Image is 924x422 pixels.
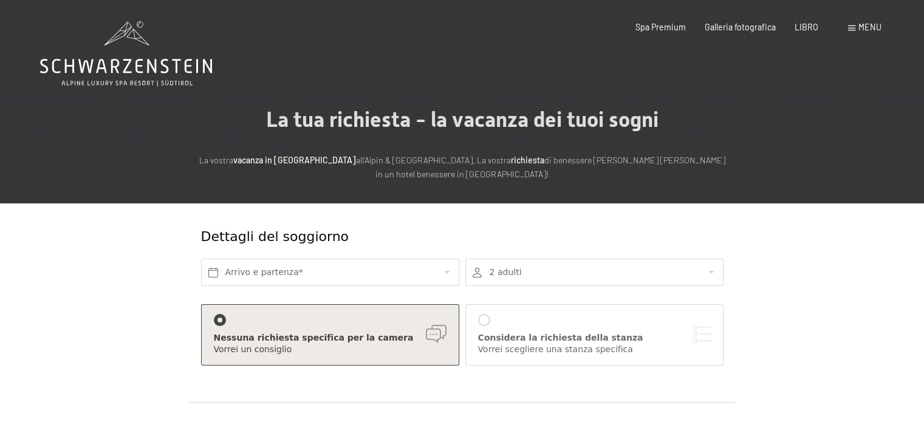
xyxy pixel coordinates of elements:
[375,155,725,179] font: di benessere [PERSON_NAME] [PERSON_NAME] in un hotel benessere in [GEOGRAPHIC_DATA]!
[478,344,633,354] font: Vorrei scegliere una stanza specifica
[266,107,659,132] font: La tua richiesta - la vacanza dei tuoi sogni
[199,155,233,165] font: La vostra
[478,333,643,342] font: Considera la richiesta della stanza
[705,22,776,32] a: Galleria fotografica
[233,155,356,165] font: vacanza in [GEOGRAPHIC_DATA]
[214,333,414,342] font: Nessuna richiesta specifica per la camera
[635,22,686,32] a: Spa Premium
[511,155,544,165] font: richiesta
[214,344,292,354] font: Vorrei un consiglio
[356,155,511,165] font: all'Alpin & [GEOGRAPHIC_DATA]. La vostra
[201,229,349,244] font: Dettagli del soggiorno
[795,22,818,32] a: LIBRO
[858,22,881,32] font: menu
